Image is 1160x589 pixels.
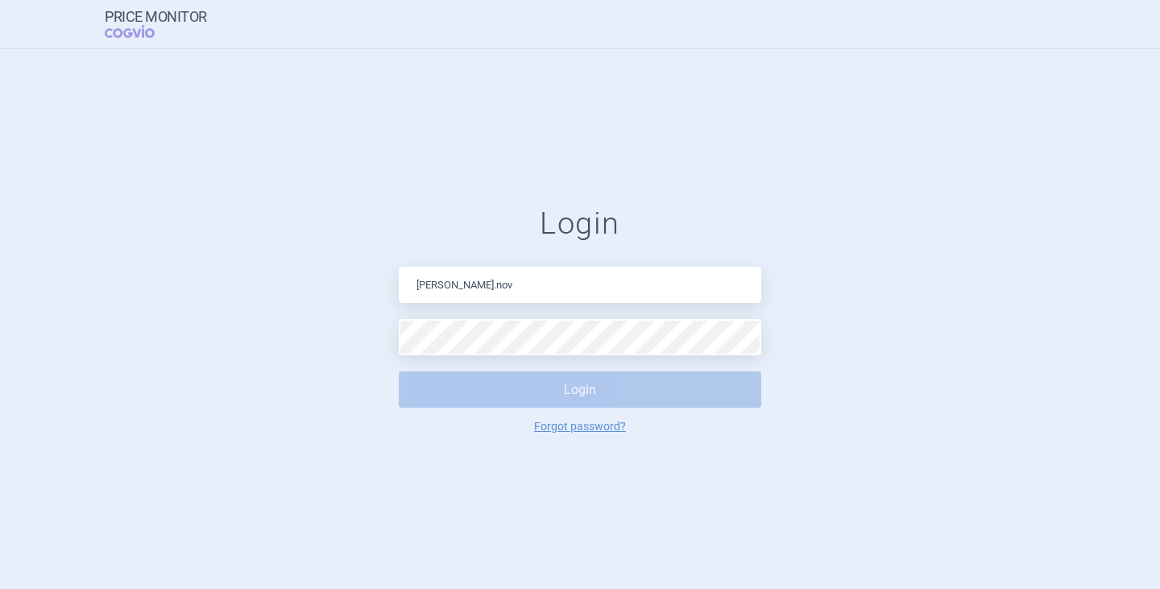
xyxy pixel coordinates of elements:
[399,205,761,243] h1: Login
[105,9,207,39] a: Price MonitorCOGVIO
[105,25,177,38] span: COGVIO
[399,371,761,408] button: Login
[534,421,626,432] a: Forgot password?
[105,9,207,25] strong: Price Monitor
[399,267,761,303] input: Email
